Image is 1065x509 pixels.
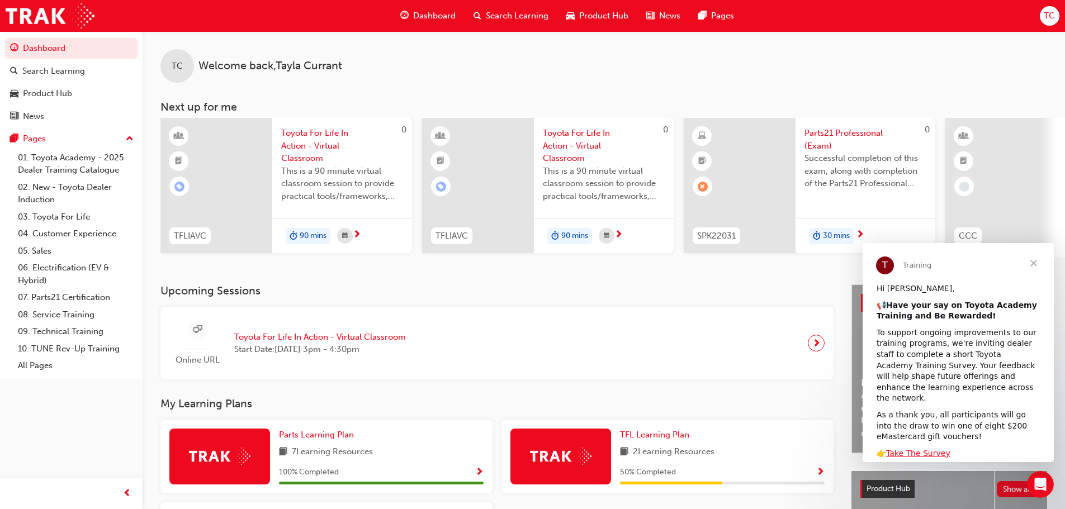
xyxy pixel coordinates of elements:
a: 05. Sales [13,242,138,260]
a: TFL Learning Plan [620,429,694,441]
button: Show all [997,481,1039,497]
span: Pages [711,9,734,22]
div: Search Learning [22,65,85,78]
span: next-icon [812,335,821,351]
span: Search Learning [486,9,548,22]
a: 08. Service Training [13,306,138,324]
div: News [23,110,44,123]
span: Successful completion of this exam, along with completion of the Parts21 Professional eLearning m... [804,152,926,190]
a: 07. Parts21 Certification [13,289,138,306]
span: learningResourceType_INSTRUCTOR_LED-icon [175,129,183,144]
span: SPK22031 [697,230,736,242]
span: 7 Learning Resources [292,445,373,459]
a: guage-iconDashboard [391,4,465,27]
h3: Upcoming Sessions [160,284,834,297]
span: learningRecordVerb_ENROLL-icon [174,182,184,192]
span: car-icon [566,9,575,23]
span: TC [1044,9,1055,22]
span: calendar-icon [604,229,609,243]
span: calendar-icon [342,229,348,243]
span: next-icon [856,230,864,240]
span: learningRecordVerb_ENROLL-icon [436,182,446,192]
a: 02. New - Toyota Dealer Induction [13,179,138,208]
img: Trak [6,3,94,28]
a: 0TFLIAVCToyota For Life In Action - Virtual ClassroomThis is a 90 minute virtual classroom sessio... [422,118,674,253]
span: 2 Learning Resources [633,445,714,459]
span: learningResourceType_ELEARNING-icon [698,129,706,144]
span: booktick-icon [698,154,706,169]
span: Toyota For Life In Action - Virtual Classroom [281,127,403,165]
span: learningResourceType_INSTRUCTOR_LED-icon [960,129,968,144]
span: 50 % Completed [620,466,676,479]
h3: Next up for me [143,101,1065,113]
span: TFL Learning Plan [620,430,689,440]
span: Parts Learning Plan [279,430,354,440]
span: sessionType_ONLINE_URL-icon [193,323,202,337]
span: pages-icon [698,9,707,23]
span: Start Date: [DATE] 3pm - 4:30pm [234,343,406,356]
img: Trak [530,448,591,465]
span: booktick-icon [437,154,444,169]
span: book-icon [620,445,628,459]
span: learningRecordVerb_NONE-icon [959,182,969,192]
a: 0TFLIAVCToyota For Life In Action - Virtual ClassroomThis is a 90 minute virtual classroom sessio... [160,118,412,253]
button: TC [1040,6,1059,26]
span: up-icon [126,132,134,146]
span: Help Shape the Future of Toyota Academy Training and Win an eMastercard! [861,377,1038,415]
span: booktick-icon [960,154,968,169]
span: TC [172,60,183,73]
button: Pages [4,129,138,149]
span: Show Progress [475,468,484,478]
span: Welcome back , Tayla Currant [198,60,342,73]
span: next-icon [614,230,623,240]
a: Dashboard [4,38,138,59]
span: Parts21 Professional (Exam) [804,127,926,152]
iframe: Intercom live chat message [863,243,1054,462]
span: Dashboard [413,9,456,22]
span: search-icon [10,66,18,77]
span: learningRecordVerb_FAIL-icon [698,182,708,192]
span: Toyota For Life In Action - Virtual Classroom [543,127,665,165]
a: News [4,106,138,127]
span: 100 % Completed [279,466,339,479]
span: TFLIAVC [436,230,468,242]
button: Show Progress [475,465,484,479]
a: Parts Learning Plan [279,429,358,441]
a: Product Hub [4,83,138,104]
a: 09. Technical Training [13,323,138,340]
span: Toyota For Life In Action - Virtual Classroom [234,331,406,344]
span: search-icon [474,9,481,23]
span: duration-icon [813,229,821,244]
span: news-icon [646,9,655,23]
span: car-icon [10,89,18,99]
span: duration-icon [551,229,559,244]
a: Product HubShow all [860,480,1038,498]
span: booktick-icon [175,154,183,169]
span: pages-icon [10,134,18,144]
span: 30 mins [823,230,850,242]
span: guage-icon [400,9,409,23]
div: Product Hub [23,87,72,100]
span: 0 [663,125,668,135]
span: Product Hub [867,484,910,493]
a: 01. Toyota Academy - 2025 Dealer Training Catalogue [13,149,138,179]
a: 04. Customer Experience [13,225,138,242]
a: 03. Toyota For Life [13,208,138,226]
h3: My Learning Plans [160,397,834,410]
span: TFLIAVC [174,230,206,242]
img: Trak [189,448,250,465]
span: news-icon [10,112,18,122]
span: duration-icon [290,229,297,244]
a: 0SPK22031Parts21 Professional (Exam)Successful completion of this exam, along with completion of ... [684,118,935,253]
span: prev-icon [123,487,131,501]
a: Online URLToyota For Life In Action - Virtual ClassroomStart Date:[DATE] 3pm - 4:30pm [169,316,825,371]
span: CCC [959,230,977,242]
a: car-iconProduct Hub [557,4,637,27]
a: Latest NewsShow allHelp Shape the Future of Toyota Academy Training and Win an eMastercard!Revolu... [851,284,1047,453]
